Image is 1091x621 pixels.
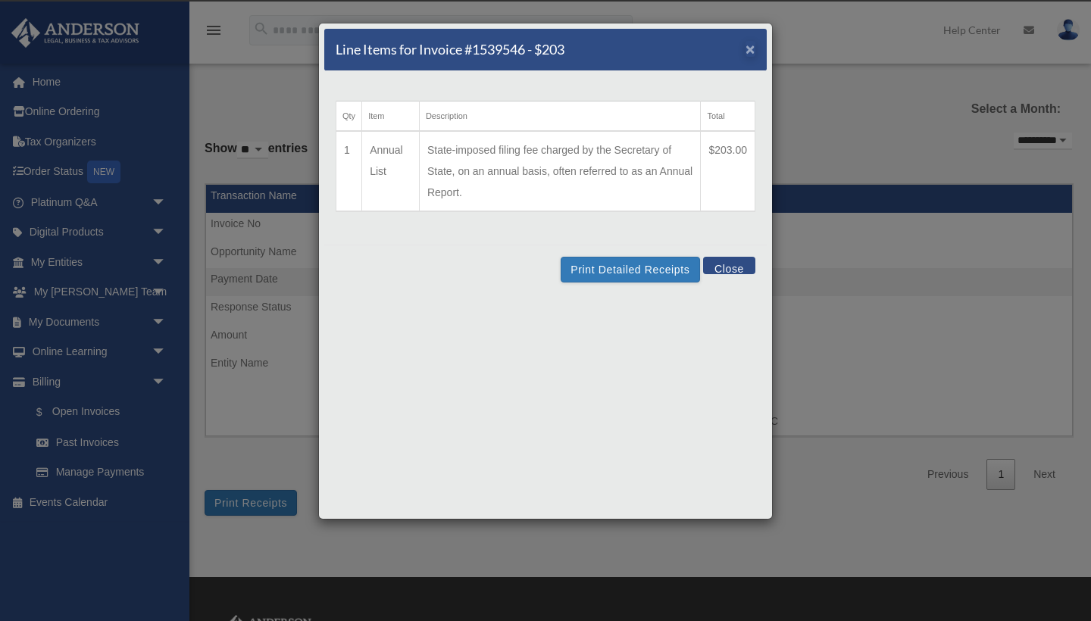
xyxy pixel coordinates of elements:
td: State-imposed filing fee charged by the Secretary of State, on an annual basis, often referred to... [419,131,700,211]
th: Item [362,101,420,132]
td: Annual List [362,131,420,211]
th: Description [419,101,700,132]
h5: Line Items for Invoice #1539546 - $203 [336,40,564,59]
span: × [746,40,755,58]
button: Close [703,257,755,274]
td: $203.00 [701,131,755,211]
td: 1 [336,131,362,211]
th: Qty [336,101,362,132]
th: Total [701,101,755,132]
button: Print Detailed Receipts [561,257,699,282]
button: Close [746,41,755,57]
